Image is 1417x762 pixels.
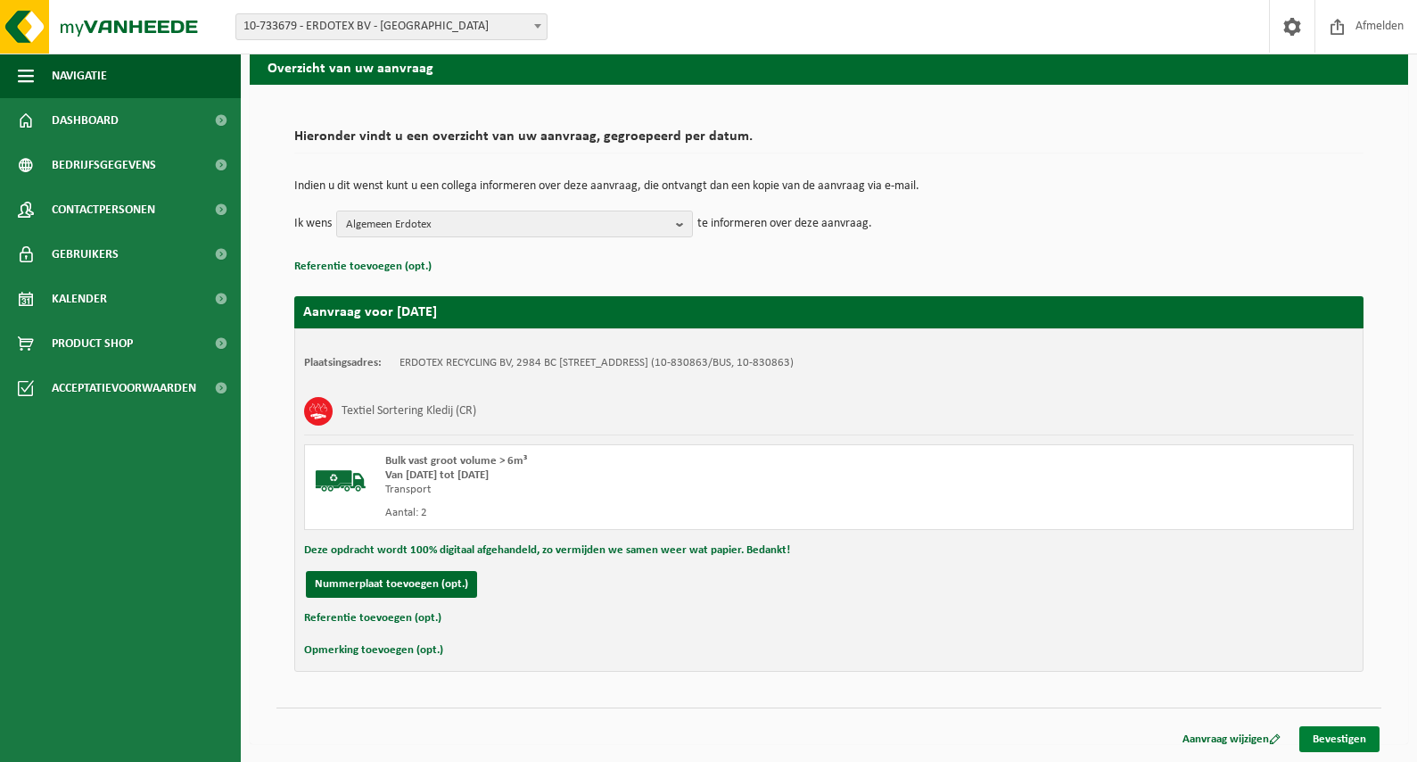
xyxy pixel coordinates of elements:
p: Indien u dit wenst kunt u een collega informeren over deze aanvraag, die ontvangt dan een kopie v... [294,180,1363,193]
img: BL-SO-LV.png [314,454,367,508]
h2: Overzicht van uw aanvraag [250,49,1408,84]
span: Bulk vast groot volume > 6m³ [385,455,527,467]
button: Referentie toevoegen (opt.) [304,607,441,630]
span: Product Shop [52,321,133,366]
span: Contactpersonen [52,187,155,232]
td: ERDOTEX RECYCLING BV, 2984 BC [STREET_ADDRESS] (10-830863/BUS, 10-830863) [400,356,794,370]
span: Acceptatievoorwaarden [52,366,196,410]
div: Aantal: 2 [385,506,901,520]
button: Deze opdracht wordt 100% digitaal afgehandeld, zo vermijden we samen weer wat papier. Bedankt! [304,539,790,562]
span: 10-733679 - ERDOTEX BV - Ridderkerk [235,13,548,40]
strong: Van [DATE] tot [DATE] [385,469,489,481]
strong: Plaatsingsadres: [304,357,382,369]
strong: Aanvraag voor [DATE] [303,305,437,319]
button: Referentie toevoegen (opt.) [294,255,432,278]
button: Opmerking toevoegen (opt.) [304,639,443,662]
p: Ik wens [294,211,332,237]
div: Transport [385,483,901,497]
p: te informeren over deze aanvraag. [697,211,872,237]
span: Algemeen Erdotex [346,211,669,238]
a: Aanvraag wijzigen [1169,726,1294,752]
span: Navigatie [52,54,107,98]
span: Gebruikers [52,232,119,277]
button: Nummerplaat toevoegen (opt.) [306,571,477,598]
span: 10-733679 - ERDOTEX BV - Ridderkerk [236,14,547,39]
button: Algemeen Erdotex [336,211,693,237]
h2: Hieronder vindt u een overzicht van uw aanvraag, gegroepeerd per datum. [294,129,1363,153]
span: Kalender [52,277,107,321]
a: Bevestigen [1299,726,1380,752]
span: Dashboard [52,98,119,143]
span: Bedrijfsgegevens [52,143,156,187]
h3: Textiel Sortering Kledij (CR) [342,397,476,426]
